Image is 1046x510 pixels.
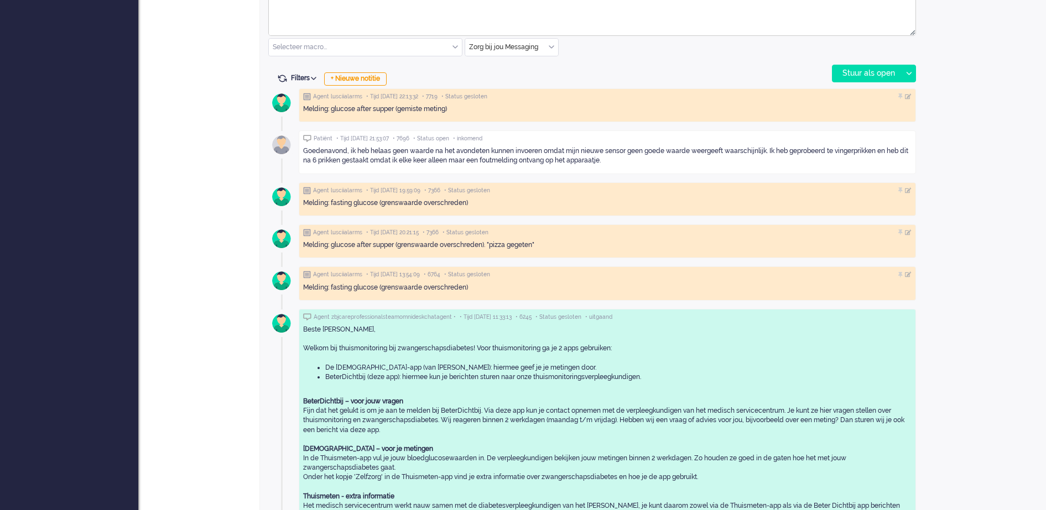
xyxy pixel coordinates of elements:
span: • Tijd [DATE] 22:13:32 [366,93,418,101]
span: Agent lusciialarms [313,229,362,236]
span: • Status gesloten [443,229,488,236]
img: avatar [268,183,295,211]
span: Agent lusciialarms [313,93,362,101]
span: • 6764 [424,271,440,278]
span: • Status open [413,135,449,143]
span: Agent lusciialarms [313,187,362,194]
span: Patiënt [314,135,332,143]
img: avatar [268,267,295,295]
span: • Tijd [DATE] 21:53:07 [336,135,389,143]
span: • 7366 [424,187,440,194]
span: • Tijd [DATE] 20:21:15 [366,229,419,236]
span: Filters [291,74,320,82]
img: ic_chat_grey.svg [303,135,311,142]
span: • Status gesloten [444,271,490,278]
span: • Tijd [DATE] 19:59:09 [366,187,420,194]
div: Resize [906,25,915,35]
span: • 6245 [516,313,532,321]
span: • Tijd [DATE] 13:54:09 [366,271,420,278]
img: ic_note_grey.svg [303,229,311,236]
span: Agent zbjcareprofessionalsteamomnideskchatagent • [314,313,456,321]
div: + Nieuwe notitie [324,72,387,86]
span: • inkomend [453,135,482,143]
li: De [DEMOGRAPHIC_DATA]-app (van [PERSON_NAME]): hiermee geef je je metingen door. [325,363,912,372]
div: Melding: fasting glucose (grenswaarde overschreden) [303,283,912,292]
img: ic_note_grey.svg [303,271,311,278]
body: Rich Text Area. Press ALT-0 for help. [4,4,642,24]
span: • 7719 [422,93,438,101]
span: • uitgaand [585,313,612,321]
span: • Tijd [DATE] 11:33:13 [460,313,512,321]
strong: BeterDichtbij – voor jouw vragen [303,397,403,405]
strong: Thuismeten - extra informatie [303,492,394,500]
strong: [DEMOGRAPHIC_DATA] – voor je metingen [303,445,433,453]
div: Melding: glucose after supper (grenswaarde overschreden). "pizza gegeten" [303,240,912,250]
img: avatar [268,309,295,337]
span: • 7696 [393,135,409,143]
span: Agent lusciialarms [313,271,362,278]
li: BeterDichtbij (deze app): hiermee kun je berichten sturen naar onze thuismonitoringsverpleegkundi... [325,372,912,382]
span: • Status gesloten [444,187,490,194]
img: avatar [268,131,295,159]
span: • Status gesloten [441,93,487,101]
span: • Status gesloten [535,313,581,321]
img: ic_chat_grey.svg [303,313,311,320]
div: Melding: glucose after supper (gemiste meting) [303,104,912,114]
div: Goedenavond, ik heb helaas geen waarde na het avondeten kunnen invoeren omdat mijn nieuwe sensor ... [303,146,912,165]
img: ic_note_grey.svg [303,187,311,194]
img: avatar [268,225,295,253]
div: Stuur als open [832,65,902,82]
img: ic_note_grey.svg [303,93,311,101]
img: avatar [268,89,295,117]
div: Melding: fasting glucose (grenswaarde overschreden) [303,198,912,208]
span: • 7366 [423,229,439,236]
